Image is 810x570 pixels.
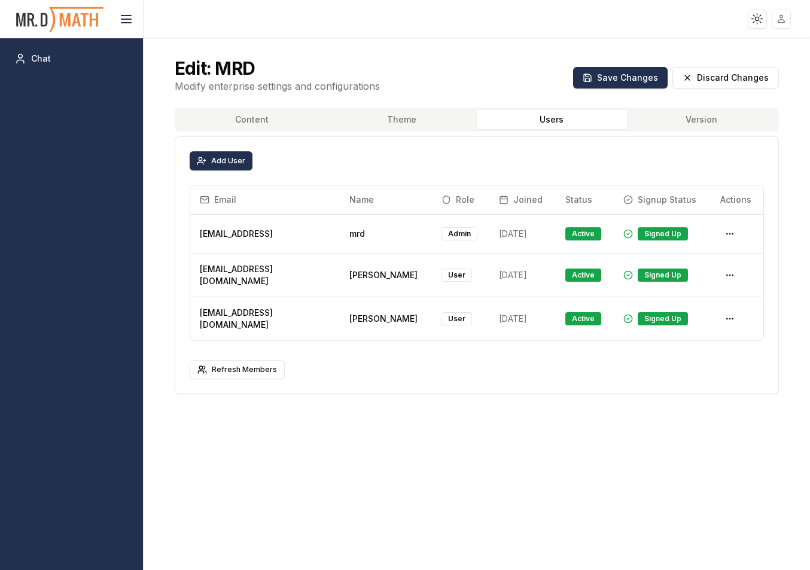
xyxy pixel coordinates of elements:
[327,110,477,129] button: Theme
[31,53,51,65] span: Chat
[513,194,543,206] span: Joined
[175,57,380,79] h2: Edit: MRD
[477,110,627,129] button: Users
[349,270,418,280] span: [PERSON_NAME]
[499,228,527,239] span: [DATE]
[638,269,688,282] div: Signed Up
[15,4,105,35] img: PromptOwl
[190,151,252,170] button: Add User
[175,79,380,93] p: Modify enterprise settings and configurations
[565,269,601,282] div: Active
[190,360,285,379] button: Refresh Members
[573,67,668,89] button: Save Changes
[499,270,527,280] span: [DATE]
[441,227,477,240] div: Admin
[441,312,472,325] div: User
[672,67,779,89] button: Discard Changes
[200,228,273,239] span: [EMAIL_ADDRESS]
[627,110,777,129] button: Version
[441,269,472,282] div: User
[565,227,601,240] div: Active
[638,194,696,206] span: Signup Status
[200,264,273,286] span: [EMAIL_ADDRESS][DOMAIN_NAME]
[10,48,133,69] a: Chat
[711,185,763,214] th: Actions
[773,10,790,28] img: placeholder-user.jpg
[556,185,614,214] th: Status
[565,312,601,325] div: Active
[349,313,418,324] span: [PERSON_NAME]
[214,194,236,206] span: Email
[177,110,327,129] button: Content
[200,307,273,330] span: [EMAIL_ADDRESS][DOMAIN_NAME]
[638,227,688,240] div: Signed Up
[499,313,527,324] span: [DATE]
[456,194,474,206] span: Role
[340,185,432,214] th: Name
[638,312,688,325] div: Signed Up
[349,228,365,239] span: mrd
